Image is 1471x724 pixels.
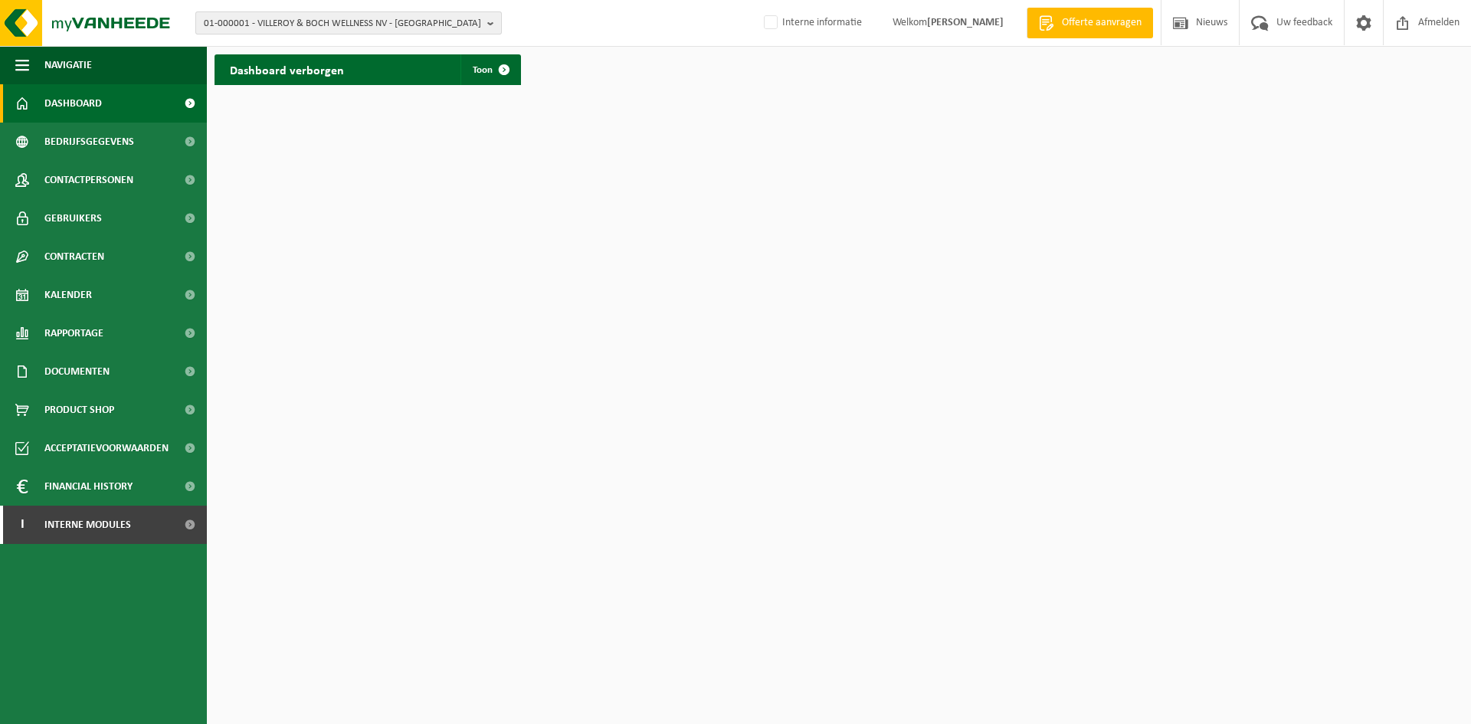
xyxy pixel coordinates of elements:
[44,391,114,429] span: Product Shop
[44,467,133,506] span: Financial History
[44,123,134,161] span: Bedrijfsgegevens
[44,199,102,238] span: Gebruikers
[44,238,104,276] span: Contracten
[44,84,102,123] span: Dashboard
[44,314,103,352] span: Rapportage
[1027,8,1153,38] a: Offerte aanvragen
[473,65,493,75] span: Toon
[44,46,92,84] span: Navigatie
[195,11,502,34] button: 01-000001 - VILLEROY & BOCH WELLNESS NV - [GEOGRAPHIC_DATA]
[15,506,29,544] span: I
[761,11,862,34] label: Interne informatie
[204,12,481,35] span: 01-000001 - VILLEROY & BOCH WELLNESS NV - [GEOGRAPHIC_DATA]
[44,352,110,391] span: Documenten
[215,54,359,84] h2: Dashboard verborgen
[44,276,92,314] span: Kalender
[1058,15,1145,31] span: Offerte aanvragen
[927,17,1004,28] strong: [PERSON_NAME]
[44,429,169,467] span: Acceptatievoorwaarden
[460,54,519,85] a: Toon
[44,506,131,544] span: Interne modules
[44,161,133,199] span: Contactpersonen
